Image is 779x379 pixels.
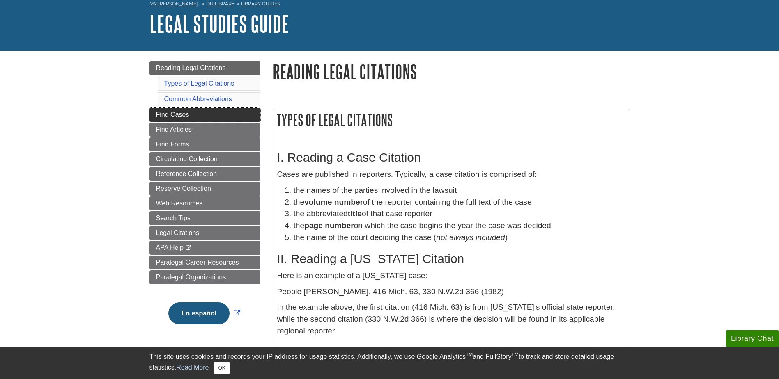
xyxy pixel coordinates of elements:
[164,96,232,103] a: Common Abbreviations
[156,126,192,133] span: Find Articles
[277,151,625,164] h2: I. Reading a Case Citation
[466,352,473,358] sup: TM
[156,141,189,148] span: Find Forms
[149,0,198,7] a: My [PERSON_NAME]
[348,209,362,218] strong: title
[277,252,625,266] h2: II. Reading a [US_STATE] Citation
[156,155,218,162] span: Circulating Collection
[164,80,234,87] a: Types of Legal Citations
[149,167,260,181] a: Reference Collection
[277,169,625,180] p: Cases are published in reporters. Typically, a case citation is comprised of:
[149,256,260,269] a: Paralegal Career Resources
[149,123,260,137] a: Find Articles
[156,170,217,177] span: Reference Collection
[156,64,226,71] span: Reading Legal Citations
[436,233,505,242] em: not always included
[156,274,226,281] span: Paralegal Organizations
[185,245,192,251] i: This link opens in a new window
[156,185,211,192] span: Reserve Collection
[156,215,191,221] span: Search Tips
[273,109,630,131] h2: Types of Legal Citations
[294,232,625,244] li: the name of the court deciding the case ( )
[294,185,625,196] li: the names of the parties involved in the lawsuit
[149,241,260,255] a: APA Help
[273,61,630,82] h1: Reading Legal Citations
[149,61,260,75] a: Reading Legal Citations
[304,198,363,206] strong: volume number
[156,259,239,266] span: Paralegal Career Resources
[156,229,200,236] span: Legal Citations
[149,352,630,374] div: This site uses cookies and records your IP address for usage statistics. Additionally, we use Goo...
[149,137,260,151] a: Find Forms
[726,330,779,347] button: Library Chat
[304,221,354,230] strong: page number
[149,152,260,166] a: Circulating Collection
[176,364,209,371] a: Read More
[149,108,260,122] a: Find Cases
[156,244,184,251] span: APA Help
[156,200,203,207] span: Web Resources
[277,286,625,298] p: People [PERSON_NAME], 416 Mich. 63, 330 N.W.2d 366 (1982)
[149,270,260,284] a: Paralegal Organizations
[149,196,260,210] a: Web Resources
[168,302,230,324] button: En español
[294,196,625,208] li: the of the reporter containing the full text of the case
[277,270,625,282] p: Here is an example of a [US_STATE] case:
[166,310,242,317] a: Link opens in new window
[149,211,260,225] a: Search Tips
[512,352,519,358] sup: TM
[149,226,260,240] a: Legal Citations
[241,1,280,7] a: Library Guides
[294,208,625,220] li: the abbreviated of that case reporter
[294,220,625,232] li: the on which the case begins the year the case was decided
[206,1,234,7] a: DU Library
[214,362,230,374] button: Close
[149,182,260,196] a: Reserve Collection
[149,11,289,37] a: Legal Studies Guide
[156,111,189,118] span: Find Cases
